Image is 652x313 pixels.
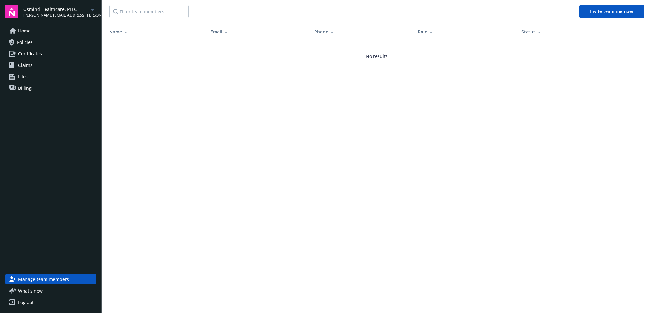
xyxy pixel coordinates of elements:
[18,288,43,294] span: What ' s new
[5,5,18,18] img: navigator-logo.svg
[521,28,615,35] div: Status
[18,274,69,284] span: Manage team members
[18,26,31,36] span: Home
[18,83,32,93] span: Billing
[5,83,96,93] a: Billing
[23,5,96,18] button: Osmind Healthcare, PLLC[PERSON_NAME][EMAIL_ADDRESS][PERSON_NAME][DOMAIN_NAME]arrowDropDown
[210,28,304,35] div: Email
[5,49,96,59] a: Certificates
[89,6,96,13] a: arrowDropDown
[579,5,644,18] button: Invite team member
[23,12,89,18] span: [PERSON_NAME][EMAIL_ADDRESS][PERSON_NAME][DOMAIN_NAME]
[5,288,53,294] button: What's new
[5,274,96,284] a: Manage team members
[17,37,33,47] span: Policies
[109,5,189,18] input: Filter team members...
[5,60,96,70] a: Claims
[366,53,388,60] span: No results
[5,72,96,82] a: Files
[5,37,96,47] a: Policies
[18,60,32,70] span: Claims
[109,28,200,35] div: Name
[18,297,34,308] div: Log out
[314,28,408,35] div: Phone
[418,28,511,35] div: Role
[18,72,28,82] span: Files
[590,8,634,14] span: Invite team member
[5,26,96,36] a: Home
[18,49,42,59] span: Certificates
[23,6,89,12] span: Osmind Healthcare, PLLC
